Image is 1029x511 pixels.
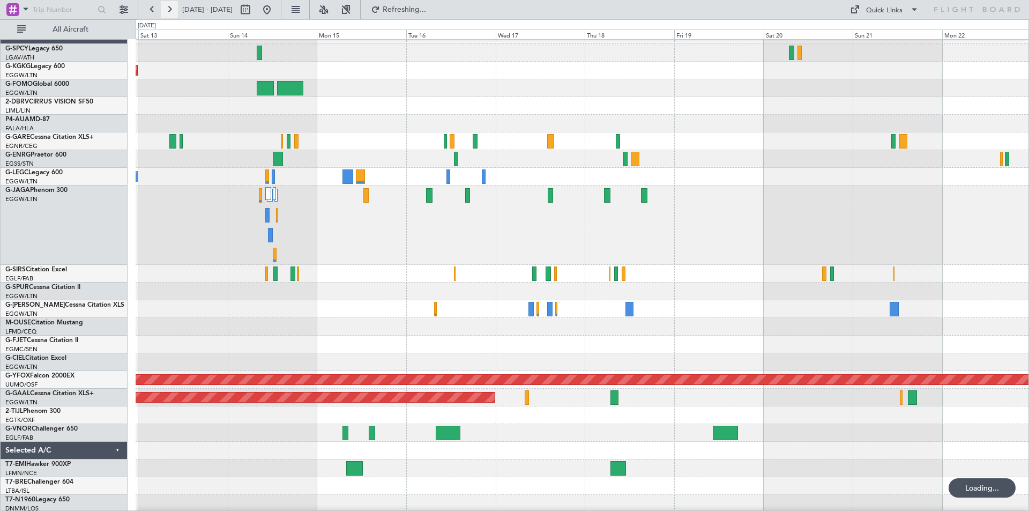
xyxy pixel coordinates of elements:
a: EGSS/STN [5,160,34,168]
span: G-KGKG [5,63,31,70]
div: Sat 20 [764,29,853,39]
a: EGTK/OXF [5,416,35,424]
a: P4-AUAMD-87 [5,116,50,123]
a: EGNR/CEG [5,142,38,150]
span: 2-TIJL [5,408,23,414]
a: LFMN/NCE [5,469,37,477]
button: All Aircraft [12,21,116,38]
a: EGGW/LTN [5,177,38,186]
a: G-KGKGLegacy 600 [5,63,65,70]
span: G-GARE [5,134,30,140]
a: EGGW/LTN [5,71,38,79]
div: Tue 16 [406,29,496,39]
a: G-GAALCessna Citation XLS+ [5,390,94,397]
span: [DATE] - [DATE] [182,5,233,14]
span: G-SIRS [5,266,26,273]
input: Trip Number [33,2,94,18]
a: G-CIELCitation Excel [5,355,66,361]
div: Fri 19 [674,29,764,39]
a: G-SIRSCitation Excel [5,266,67,273]
div: Wed 17 [496,29,585,39]
a: G-JAGAPhenom 300 [5,187,68,194]
span: Refreshing... [382,6,427,13]
a: LTBA/ISL [5,487,29,495]
a: EGGW/LTN [5,310,38,318]
a: T7-BREChallenger 604 [5,479,73,485]
span: G-VNOR [5,426,32,432]
span: G-SPCY [5,46,28,52]
span: G-ENRG [5,152,31,158]
button: Quick Links [845,1,924,18]
a: G-VNORChallenger 650 [5,426,78,432]
a: LFMD/CEQ [5,328,36,336]
a: G-GARECessna Citation XLS+ [5,134,94,140]
span: G-SPUR [5,284,29,291]
a: T7-EMIHawker 900XP [5,461,71,468]
a: G-SPCYLegacy 650 [5,46,63,52]
span: G-FJET [5,337,27,344]
span: G-GAAL [5,390,30,397]
span: G-CIEL [5,355,25,361]
span: P4-AUA [5,116,29,123]
a: G-ENRGPraetor 600 [5,152,66,158]
a: G-FOMOGlobal 6000 [5,81,69,87]
div: Sun 14 [228,29,317,39]
a: EGLF/FAB [5,434,33,442]
a: G-SPURCessna Citation II [5,284,80,291]
a: G-FJETCessna Citation II [5,337,78,344]
a: G-YFOXFalcon 2000EX [5,373,74,379]
span: T7-N1960 [5,497,35,503]
div: Loading... [949,478,1016,498]
a: EGGW/LTN [5,363,38,371]
a: FALA/HLA [5,124,34,132]
a: T7-N1960Legacy 650 [5,497,70,503]
a: LIML/LIN [5,107,31,115]
span: 2-DBRV [5,99,29,105]
div: [DATE] [138,21,156,31]
div: Sat 13 [138,29,228,39]
span: G-[PERSON_NAME] [5,302,65,308]
div: Mon 15 [317,29,406,39]
a: UUMO/OSF [5,381,38,389]
span: T7-BRE [5,479,27,485]
span: G-YFOX [5,373,30,379]
span: M-OUSE [5,320,31,326]
span: G-JAGA [5,187,30,194]
span: All Aircraft [28,26,113,33]
span: G-FOMO [5,81,33,87]
a: LGAV/ATH [5,54,34,62]
a: 2-DBRVCIRRUS VISION SF50 [5,99,93,105]
button: Refreshing... [366,1,430,18]
div: Sun 21 [853,29,942,39]
span: T7-EMI [5,461,26,468]
a: EGGW/LTN [5,89,38,97]
a: EGGW/LTN [5,292,38,300]
a: EGMC/SEN [5,345,38,353]
a: EGLF/FAB [5,275,33,283]
div: Thu 18 [585,29,674,39]
a: G-LEGCLegacy 600 [5,169,63,176]
a: 2-TIJLPhenom 300 [5,408,61,414]
a: G-[PERSON_NAME]Cessna Citation XLS [5,302,124,308]
a: EGGW/LTN [5,195,38,203]
span: G-LEGC [5,169,28,176]
a: EGGW/LTN [5,398,38,406]
div: Quick Links [866,5,903,16]
a: M-OUSECitation Mustang [5,320,83,326]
